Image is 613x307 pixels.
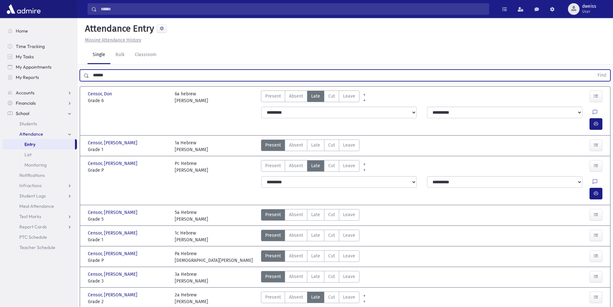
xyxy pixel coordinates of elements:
[175,250,253,264] div: Pa Hebrew [DEMOGRAPHIC_DATA][PERSON_NAME]
[88,257,168,264] span: Grade P
[19,245,55,250] span: Teacher Schedule
[582,9,596,14] span: User
[343,211,355,218] span: Leave
[175,139,208,153] div: 1a Hebrew [PERSON_NAME]
[3,232,77,242] a: PTC Schedule
[582,4,596,9] span: dweiss
[175,271,208,284] div: 3a Hebrew [PERSON_NAME]
[3,201,77,211] a: Meal Attendance
[175,91,208,104] div: 6a hebrew [PERSON_NAME]
[311,273,320,280] span: Late
[343,162,355,169] span: Leave
[3,222,77,232] a: Report Cards
[328,211,335,218] span: Cut
[3,180,77,191] a: Infractions
[3,139,75,149] a: Entry
[88,278,168,284] span: Grade 3
[328,273,335,280] span: Cut
[289,211,303,218] span: Absent
[88,139,139,146] span: Censor, [PERSON_NAME]
[24,162,47,168] span: Monitoring
[289,232,303,239] span: Absent
[24,141,35,147] span: Entry
[175,292,208,305] div: 2a Hebrew [PERSON_NAME]
[88,146,168,153] span: Grade 1
[343,93,355,100] span: Leave
[3,149,77,160] a: List
[88,236,168,243] span: Grade 1
[19,193,46,199] span: Student Logs
[16,100,36,106] span: Financials
[3,72,77,82] a: My Reports
[261,271,359,284] div: AttTypes
[261,139,359,153] div: AttTypes
[3,242,77,253] a: Teacher Schedule
[19,234,47,240] span: PTC Schedule
[88,160,139,167] span: Censor, [PERSON_NAME]
[289,162,303,169] span: Absent
[88,271,139,278] span: Censor, [PERSON_NAME]
[265,93,281,100] span: Present
[110,46,130,64] a: Bulk
[261,292,359,305] div: AttTypes
[88,250,139,257] span: Censor, [PERSON_NAME]
[88,209,139,216] span: Censor, [PERSON_NAME]
[88,216,168,223] span: Grade 5
[19,121,37,127] span: Students
[82,37,141,43] a: Missing Attendance History
[19,131,43,137] span: Attendance
[130,46,162,64] a: Classroom
[3,88,77,98] a: Accounts
[265,211,281,218] span: Present
[311,93,320,100] span: Late
[3,211,77,222] a: Test Marks
[16,90,34,96] span: Accounts
[19,172,45,178] span: Notifications
[3,170,77,180] a: Notifications
[265,162,281,169] span: Present
[265,273,281,280] span: Present
[3,191,77,201] a: Student Logs
[5,3,42,15] img: AdmirePro
[3,26,77,36] a: Home
[311,211,320,218] span: Late
[19,183,42,188] span: Infractions
[19,224,47,230] span: Report Cards
[289,142,303,149] span: Absent
[175,209,208,223] div: 5a Hebrew [PERSON_NAME]
[19,203,54,209] span: Meal Attendance
[3,129,77,139] a: Attendance
[328,93,335,100] span: Cut
[88,292,139,298] span: Censor, [PERSON_NAME]
[261,230,359,243] div: AttTypes
[3,62,77,72] a: My Appointments
[289,294,303,301] span: Absent
[3,52,77,62] a: My Tasks
[343,273,355,280] span: Leave
[261,209,359,223] div: AttTypes
[16,28,28,34] span: Home
[175,160,208,174] div: Pc Hebrew [PERSON_NAME]
[328,142,335,149] span: Cut
[16,64,51,70] span: My Appointments
[16,54,34,60] span: My Tasks
[88,46,110,64] a: Single
[261,91,359,104] div: AttTypes
[24,152,32,158] span: List
[3,41,77,52] a: Time Tracking
[88,97,168,104] span: Grade 6
[311,294,320,301] span: Late
[265,253,281,259] span: Present
[85,37,141,43] u: Missing Attendance History
[16,43,45,49] span: Time Tracking
[3,160,77,170] a: Monitoring
[343,232,355,239] span: Leave
[328,253,335,259] span: Cut
[311,253,320,259] span: Late
[261,160,359,174] div: AttTypes
[594,70,610,81] button: Find
[311,142,320,149] span: Late
[88,91,113,97] span: Censor, Don
[3,98,77,108] a: Financials
[97,3,489,15] input: Search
